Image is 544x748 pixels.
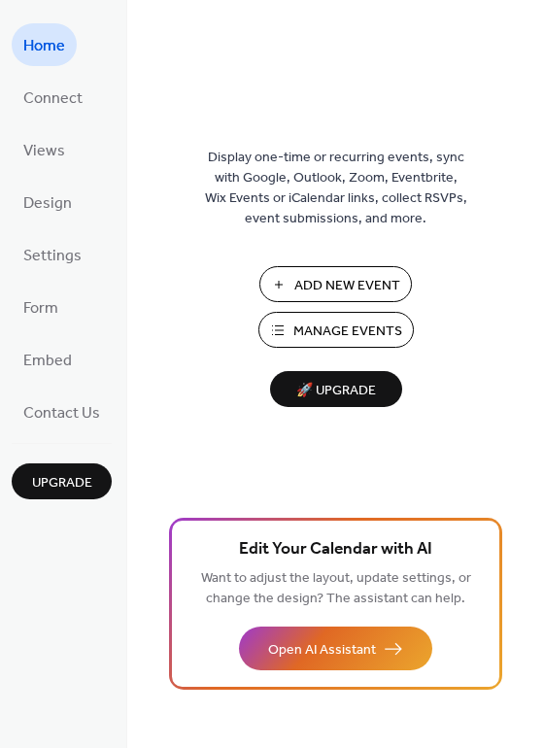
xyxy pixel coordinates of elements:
a: Design [12,181,84,223]
button: 🚀 Upgrade [270,371,402,407]
span: Open AI Assistant [268,640,376,661]
span: Connect [23,84,83,115]
button: Add New Event [259,266,412,302]
span: 🚀 Upgrade [282,378,391,404]
span: Display one-time or recurring events, sync with Google, Outlook, Zoom, Eventbrite, Wix Events or ... [205,148,467,229]
span: Embed [23,346,72,377]
span: Want to adjust the layout, update settings, or change the design? The assistant can help. [201,565,471,612]
span: Contact Us [23,398,100,429]
a: Form [12,286,70,328]
span: Home [23,31,65,62]
span: Upgrade [32,473,92,493]
span: Views [23,136,65,167]
a: Views [12,128,77,171]
button: Open AI Assistant [239,627,432,670]
span: Settings [23,241,82,272]
a: Connect [12,76,94,119]
span: Form [23,293,58,324]
a: Embed [12,338,84,381]
button: Upgrade [12,463,112,499]
a: Contact Us [12,391,112,433]
span: Design [23,188,72,220]
button: Manage Events [258,312,414,348]
a: Settings [12,233,93,276]
span: Edit Your Calendar with AI [239,536,432,563]
span: Add New Event [294,276,400,296]
a: Home [12,23,77,66]
span: Manage Events [293,322,402,342]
